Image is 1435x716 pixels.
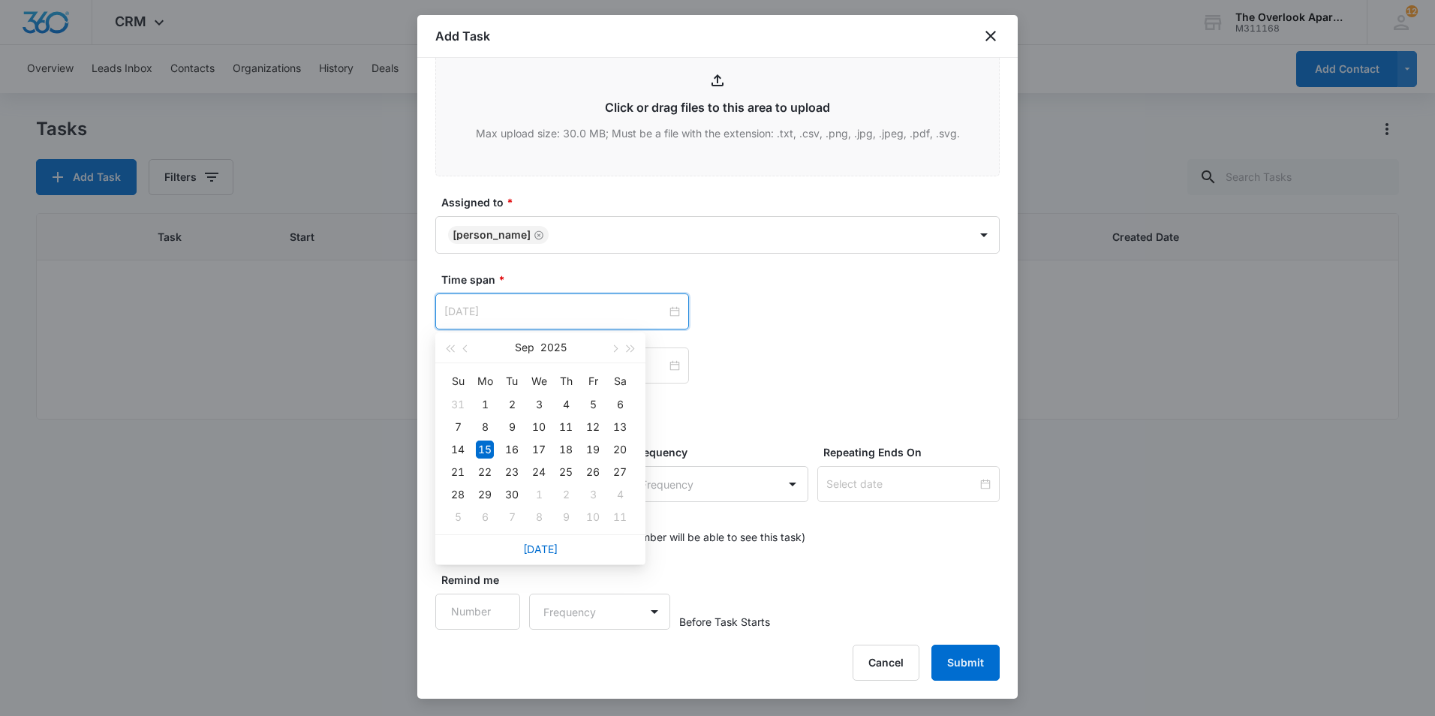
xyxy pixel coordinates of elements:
div: 12 [584,418,602,436]
td: 2025-10-02 [552,483,579,506]
div: 1 [476,396,494,414]
td: 2025-09-19 [579,438,606,461]
div: [PERSON_NAME] [453,230,531,240]
div: 18 [557,441,575,459]
td: 2025-09-18 [552,438,579,461]
td: 2025-09-07 [444,416,471,438]
div: 11 [557,418,575,436]
td: 2025-09-30 [498,483,525,506]
label: Remind me [441,572,526,588]
td: 2025-10-07 [498,506,525,528]
button: Sep [515,332,534,363]
div: 27 [611,463,629,481]
div: 9 [557,508,575,526]
label: Frequency [633,444,815,460]
td: 2025-09-16 [498,438,525,461]
td: 2025-09-05 [579,393,606,416]
div: 8 [530,508,548,526]
div: 10 [584,508,602,526]
div: 2 [503,396,521,414]
td: 2025-10-03 [579,483,606,506]
td: 2025-09-10 [525,416,552,438]
div: 16 [503,441,521,459]
button: close [982,27,1000,45]
td: 2025-10-06 [471,506,498,528]
div: 4 [611,486,629,504]
td: 2025-09-01 [471,393,498,416]
td: 2025-09-12 [579,416,606,438]
th: Tu [498,369,525,393]
div: 28 [449,486,467,504]
td: 2025-09-24 [525,461,552,483]
a: [DATE] [523,543,558,555]
td: 2025-09-03 [525,393,552,416]
div: 8 [476,418,494,436]
td: 2025-09-21 [444,461,471,483]
div: 14 [449,441,467,459]
td: 2025-09-25 [552,461,579,483]
label: Time span [441,272,1006,287]
input: Sep 15, 2025 [444,303,666,320]
div: 9 [503,418,521,436]
td: 2025-09-08 [471,416,498,438]
div: Remove William Traylor [531,230,544,240]
div: 7 [503,508,521,526]
div: 22 [476,463,494,481]
td: 2025-09-28 [444,483,471,506]
div: 6 [611,396,629,414]
td: 2025-10-04 [606,483,633,506]
th: Fr [579,369,606,393]
div: 3 [584,486,602,504]
div: 10 [530,418,548,436]
td: 2025-09-02 [498,393,525,416]
th: Th [552,369,579,393]
label: Assigned to [441,194,1006,210]
div: 25 [557,463,575,481]
div: 5 [449,508,467,526]
div: 26 [584,463,602,481]
td: 2025-09-27 [606,461,633,483]
th: Sa [606,369,633,393]
td: 2025-09-15 [471,438,498,461]
div: 17 [530,441,548,459]
td: 2025-09-04 [552,393,579,416]
td: 2025-09-11 [552,416,579,438]
td: 2025-09-26 [579,461,606,483]
span: Before Task Starts [679,614,770,630]
td: 2025-09-13 [606,416,633,438]
div: 21 [449,463,467,481]
div: 3 [530,396,548,414]
td: 2025-10-05 [444,506,471,528]
td: 2025-09-09 [498,416,525,438]
th: Mo [471,369,498,393]
div: 4 [557,396,575,414]
th: Su [444,369,471,393]
input: Select date [826,476,977,492]
td: 2025-09-20 [606,438,633,461]
label: Repeating Ends On [823,444,1006,460]
div: 11 [611,508,629,526]
div: 19 [584,441,602,459]
td: 2025-10-10 [579,506,606,528]
div: 6 [476,508,494,526]
div: 31 [449,396,467,414]
td: 2025-09-17 [525,438,552,461]
td: 2025-10-01 [525,483,552,506]
td: 2025-10-11 [606,506,633,528]
div: 1 [530,486,548,504]
div: 24 [530,463,548,481]
td: 2025-08-31 [444,393,471,416]
td: 2025-10-08 [525,506,552,528]
td: 2025-09-23 [498,461,525,483]
div: 29 [476,486,494,504]
div: 23 [503,463,521,481]
td: 2025-10-09 [552,506,579,528]
td: 2025-09-14 [444,438,471,461]
td: 2025-09-06 [606,393,633,416]
div: 30 [503,486,521,504]
div: 2 [557,486,575,504]
div: 5 [584,396,602,414]
div: 20 [611,441,629,459]
td: 2025-09-22 [471,461,498,483]
div: 7 [449,418,467,436]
